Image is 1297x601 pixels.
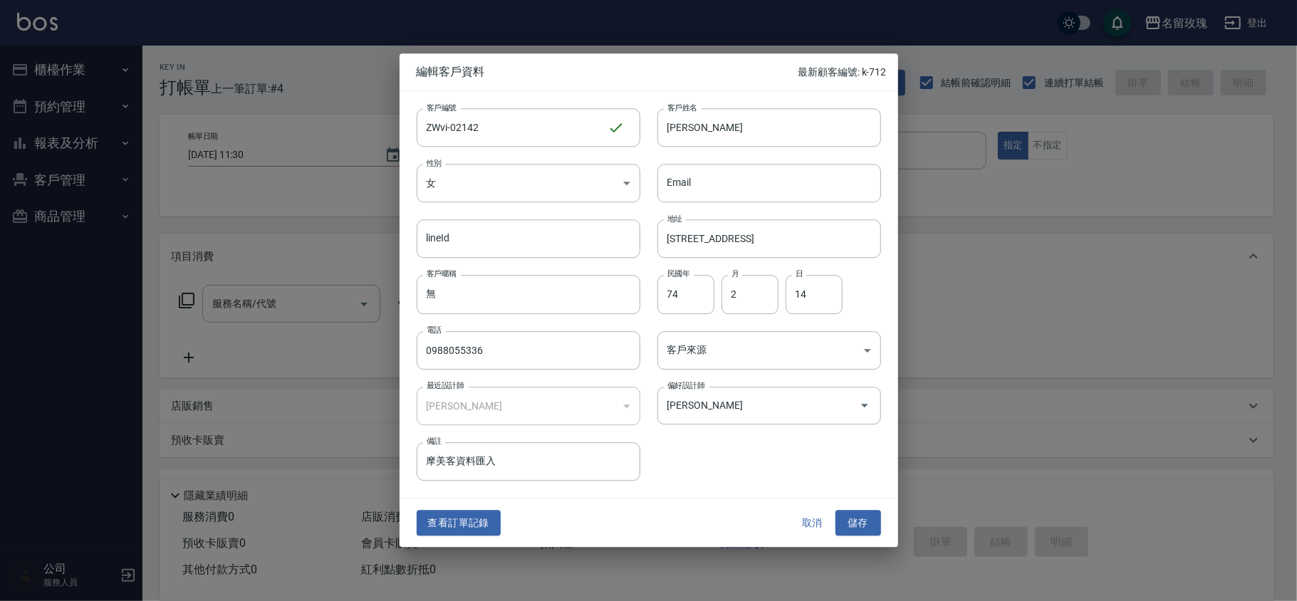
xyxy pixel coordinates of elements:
label: 客戶編號 [427,102,457,113]
span: 編輯客戶資料 [417,65,798,79]
label: 客戶暱稱 [427,269,457,280]
button: 儲存 [835,510,881,536]
div: [PERSON_NAME] [417,387,640,425]
label: 日 [796,269,803,280]
label: 備註 [427,436,442,446]
button: 查看訂單記錄 [417,510,501,536]
p: 最新顧客編號: k-712 [798,65,886,80]
label: 最近設計師 [427,380,464,391]
button: 取消 [790,510,835,536]
label: 電話 [427,325,442,335]
label: 偏好設計師 [667,380,704,391]
button: Open [853,394,876,417]
label: 客戶姓名 [667,102,697,113]
label: 月 [731,269,739,280]
label: 性別 [427,157,442,168]
div: 女 [417,164,640,202]
label: 民國年 [667,269,689,280]
label: 地址 [667,214,682,224]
